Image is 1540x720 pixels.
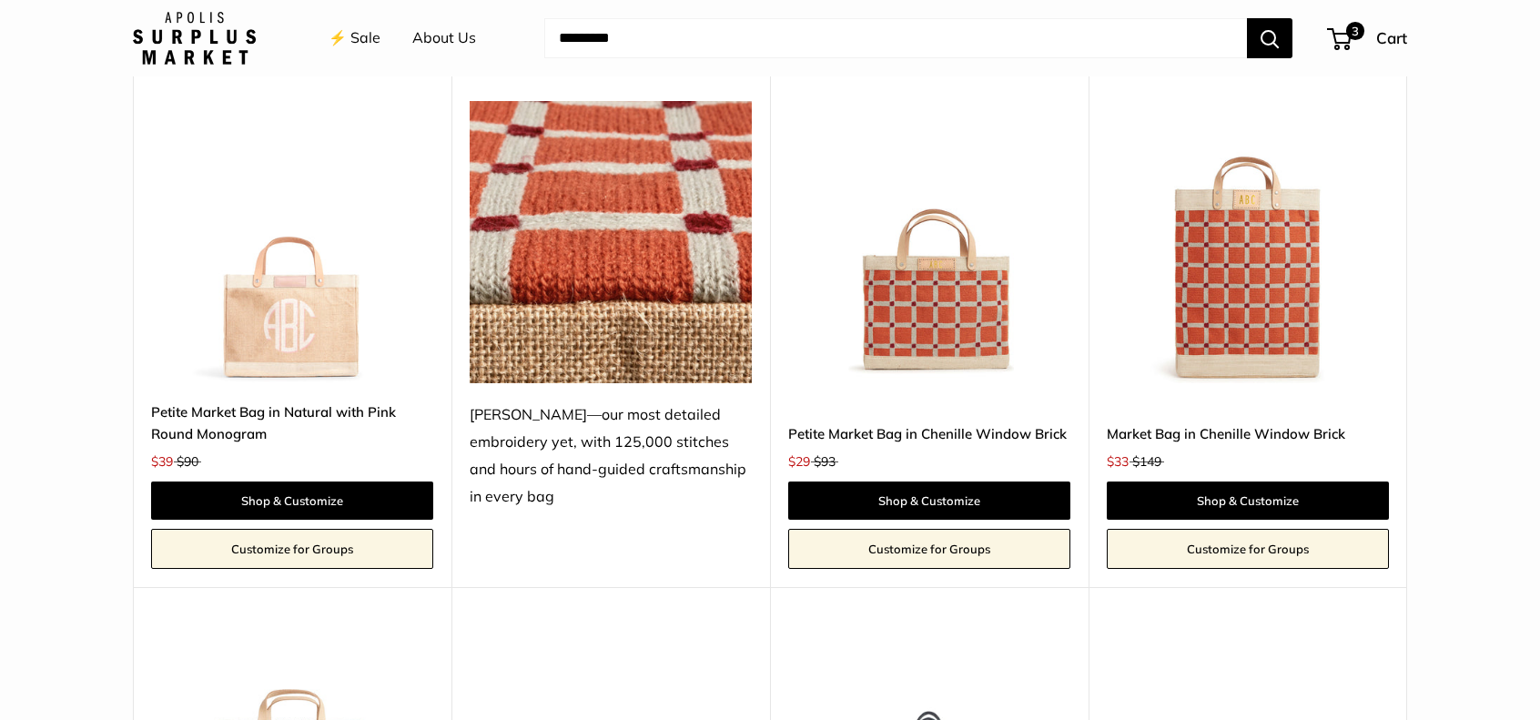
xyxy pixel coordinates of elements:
span: $93 [814,453,836,470]
span: $29 [788,453,810,470]
a: Market Bag in Chenille Window BrickMarket Bag in Chenille Window Brick [1107,101,1389,383]
span: $90 [177,453,198,470]
button: Search [1247,18,1292,58]
span: $33 [1107,453,1129,470]
input: Search... [544,18,1247,58]
img: Chenille—our most detailed embroidery yet, with 125,000 stitches and hours of hand-guided craftsm... [470,101,752,383]
a: Shop & Customize [151,482,433,520]
a: Shop & Customize [788,482,1070,520]
img: description_Make it yours with monogram. [151,101,433,383]
a: Customize for Groups [788,529,1070,569]
a: Shop & Customize [1107,482,1389,520]
div: [PERSON_NAME]—our most detailed embroidery yet, with 125,000 stitches and hours of hand-guided cr... [470,401,752,511]
a: Market Bag in Chenille Window Brick [1107,423,1389,444]
a: description_Make it yours with monogram.Petite Market Bag in Natural with Pink Round Monogram [151,101,433,383]
span: $149 [1132,453,1161,470]
a: Petite Market Bag in Chenille Window Brick [788,423,1070,444]
img: Petite Market Bag in Chenille Window Brick [788,101,1070,383]
span: $39 [151,453,173,470]
img: Market Bag in Chenille Window Brick [1107,101,1389,383]
span: Cart [1376,28,1407,47]
a: Petite Market Bag in Chenille Window BrickPetite Market Bag in Chenille Window Brick [788,101,1070,383]
a: ⚡️ Sale [329,25,380,52]
a: About Us [412,25,476,52]
img: Apolis: Surplus Market [133,12,256,65]
span: 3 [1346,22,1364,40]
a: Customize for Groups [1107,529,1389,569]
a: 3 Cart [1329,24,1407,53]
a: Petite Market Bag in Natural with Pink Round Monogram [151,401,433,444]
a: Customize for Groups [151,529,433,569]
